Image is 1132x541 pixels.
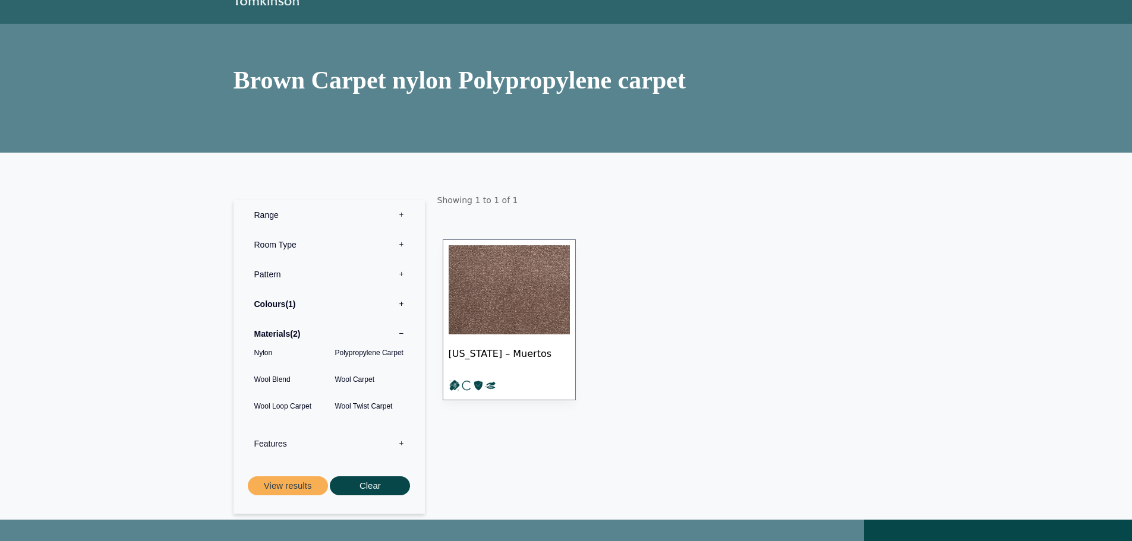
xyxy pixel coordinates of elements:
[242,289,416,319] label: Colours
[242,319,416,349] label: Materials
[248,476,328,496] button: View results
[242,429,416,458] label: Features
[330,476,410,496] button: Clear
[285,299,295,309] span: 1
[290,329,300,338] span: 2
[449,338,570,379] span: [US_STATE] – Muertos
[234,67,899,94] h1: carpet
[443,239,576,400] a: [US_STATE] – Muertos
[242,260,416,289] label: Pattern
[242,200,416,230] label: Range
[437,188,897,212] p: Showing 1 to 1 of 1
[242,230,416,260] label: Room Type
[234,67,393,94] span: brown carpet
[392,67,618,94] span: nylon polypropylene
